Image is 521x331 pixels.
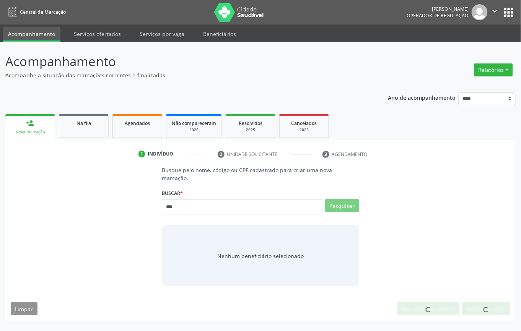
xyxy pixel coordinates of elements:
[407,6,469,12] div: [PERSON_NAME]
[138,151,145,157] div: 1
[3,27,60,42] a: Acompanhamento
[325,199,359,212] button: Pesquisar
[502,6,516,19] button: apps
[20,9,66,15] span: Central de Marcação
[5,71,363,79] p: Acompanhe a situação das marcações correntes e finalizadas
[11,129,50,135] div: Nova marcação
[239,120,262,127] span: Resolvidos
[472,4,488,20] img: img
[5,6,66,18] a: Central de Marcação
[291,120,317,127] span: Cancelados
[5,52,363,71] p: Acompanhamento
[77,120,91,127] span: Na fila
[231,127,270,133] div: 2025
[217,252,304,260] span: Nenhum beneficiário selecionado
[407,12,469,19] span: Operador de regulação
[162,166,359,182] p: Busque pelo nome, código ou CPF cadastrado para criar uma nova marcação.
[488,4,502,20] button: 
[148,151,173,157] div: Indivíduo
[285,127,323,133] div: 2025
[134,27,190,41] a: Serviços por vaga
[198,27,241,41] a: Beneficiários
[388,92,456,102] p: Ano de acompanhamento
[491,7,499,15] i: 
[172,127,216,133] div: 2025
[172,120,216,127] span: Não compareceram
[162,187,183,199] label: Buscar
[11,302,37,315] button: Limpar
[125,120,150,127] span: Agendados
[474,63,513,76] button: Relatórios
[26,119,34,127] div: person_add
[68,27,126,41] a: Serviços ofertados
